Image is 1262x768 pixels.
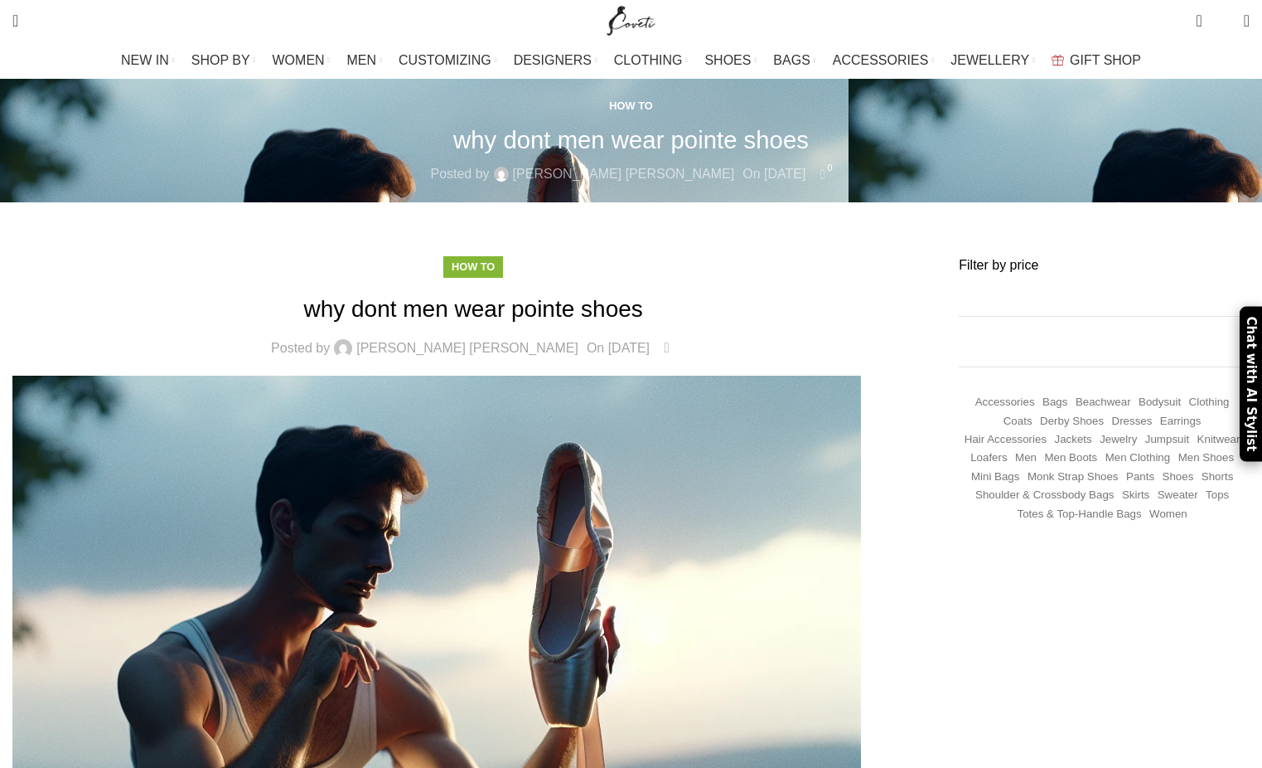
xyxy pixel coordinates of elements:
a: Bodysuit (159 items) [1139,395,1181,411]
a: NEW IN [121,44,175,77]
a: Shorts (332 items) [1202,469,1234,485]
a: Beachwear (451 items) [1076,395,1131,411]
span: 0 [1197,8,1210,21]
span: GIFT SHOP [1070,52,1141,68]
a: CLOTHING [614,44,689,77]
time: On [DATE] [587,341,650,355]
a: Men Boots (296 items) [1044,450,1097,466]
a: Monk strap shoes (262 items) [1027,469,1119,485]
a: Knitwear (513 items) [1197,432,1240,448]
a: Derby shoes (233 items) [1040,414,1104,430]
a: Shoes (294 items) [1163,469,1194,485]
a: Jumpsuit (157 items) [1145,432,1189,448]
a: Dresses (9,877 items) [1112,414,1153,430]
a: MEN [347,44,382,77]
img: GiftBag [1052,55,1064,66]
a: Skirts (1,126 items) [1122,488,1149,503]
a: Bags (1,768 items) [1042,395,1067,411]
a: [PERSON_NAME] [PERSON_NAME] [356,342,578,355]
a: How to [452,260,495,273]
a: Pants (1,449 items) [1126,469,1154,485]
span: DESIGNERS [514,52,592,68]
h1: why dont men wear pointe shoes [453,125,809,154]
span: ACCESSORIES [833,52,929,68]
a: Shoulder & Crossbody Bags (684 items) [975,488,1114,503]
a: Accessories (745 items) [975,395,1035,411]
a: Search [4,4,27,37]
h1: why dont men wear pointe shoes [12,293,934,325]
span: CUSTOMIZING [399,52,491,68]
a: SHOES [704,44,757,77]
div: Main navigation [4,44,1258,77]
a: Jewelry (427 items) [1100,432,1137,448]
a: Men Shoes (1,372 items) [1178,450,1234,466]
a: Sweater (267 items) [1158,488,1198,503]
span: 0 [824,162,836,174]
a: Clothing (19,391 items) [1189,395,1230,411]
a: Site logo [603,12,659,27]
span: WOMEN [273,52,325,68]
a: JEWELLERY [950,44,1035,77]
a: 0 [1187,4,1210,37]
a: 0 [658,338,675,359]
a: Women (22,690 items) [1149,507,1187,523]
a: Men (1,906 items) [1015,450,1037,466]
a: WOMEN [273,44,331,77]
span: 0 [1218,17,1231,29]
span: 0 [668,336,680,348]
span: Posted by [430,163,489,185]
a: Mini Bags (375 items) [971,469,1020,485]
a: Men Clothing (418 items) [1105,450,1171,466]
a: Totes & Top-Handle Bags (365 items) [1017,507,1141,523]
a: How to [609,100,652,112]
a: GIFT SHOP [1052,44,1141,77]
span: SHOP BY [191,52,250,68]
span: BAGS [773,52,810,68]
time: On [DATE] [742,167,805,181]
a: Jackets (1,277 items) [1055,432,1092,448]
span: NEW IN [121,52,169,68]
a: Earrings (192 items) [1160,414,1202,430]
a: 0 [814,163,831,185]
span: CLOTHING [614,52,683,68]
a: DESIGNERS [514,44,597,77]
a: Coats (440 items) [1003,414,1032,430]
h3: Filter by price [959,256,1250,275]
span: MEN [347,52,377,68]
span: Posted by [271,342,330,355]
img: author-avatar [494,167,509,182]
a: Loafers (193 items) [970,450,1007,466]
span: JEWELLERY [950,52,1029,68]
img: author-avatar [334,339,352,357]
a: BAGS [773,44,815,77]
a: [PERSON_NAME] [PERSON_NAME] [513,163,735,185]
a: SHOP BY [191,44,256,77]
a: CUSTOMIZING [399,44,497,77]
a: ACCESSORIES [833,44,935,77]
a: Tops (3,182 items) [1206,488,1229,503]
span: SHOES [704,52,751,68]
a: Hair Accessories (245 items) [965,432,1047,448]
div: My Wishlist [1215,4,1231,37]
